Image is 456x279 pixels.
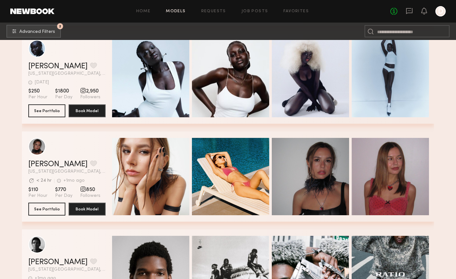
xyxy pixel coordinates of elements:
[28,94,47,100] span: Per Hour
[136,9,151,14] a: Home
[6,25,61,38] button: 2Advanced Filters
[166,9,185,14] a: Models
[19,30,55,34] span: Advanced Filters
[69,203,106,216] button: Book Model
[28,160,88,168] a: [PERSON_NAME]
[69,104,106,117] button: Book Model
[28,193,47,199] span: Per Hour
[28,258,88,266] a: [PERSON_NAME]
[28,267,106,272] span: [US_STATE][GEOGRAPHIC_DATA], [GEOGRAPHIC_DATA]
[55,187,72,193] span: $770
[35,80,49,85] div: [DATE]
[55,94,72,100] span: Per Day
[201,9,226,14] a: Requests
[80,187,100,193] span: 850
[59,25,61,28] span: 2
[435,6,446,16] a: D
[28,104,65,117] button: See Portfolio
[28,169,106,174] span: [US_STATE][GEOGRAPHIC_DATA], [GEOGRAPHIC_DATA]
[80,88,100,94] span: 2,950
[242,9,268,14] a: Job Posts
[28,88,47,94] span: $250
[55,193,72,199] span: Per Day
[63,178,85,183] div: +1mo ago
[283,9,309,14] a: Favorites
[80,94,100,100] span: Followers
[28,72,106,76] span: [US_STATE][GEOGRAPHIC_DATA], [GEOGRAPHIC_DATA]
[80,193,100,199] span: Followers
[28,203,65,216] button: See Portfolio
[36,178,52,183] div: < 24 hr
[55,88,72,94] span: $1800
[28,63,88,70] a: [PERSON_NAME]
[28,187,47,193] span: $110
